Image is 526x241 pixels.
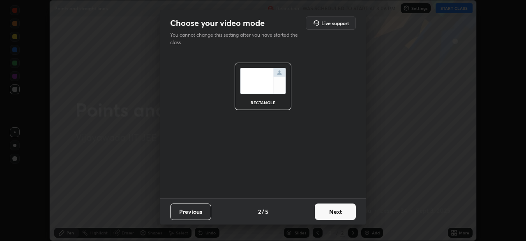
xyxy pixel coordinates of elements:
[170,31,303,46] p: You cannot change this setting after you have started the class
[240,68,286,94] img: normalScreenIcon.ae25ed63.svg
[321,21,349,26] h5: Live support
[170,204,211,220] button: Previous
[258,207,261,216] h4: 2
[247,101,279,105] div: rectangle
[315,204,356,220] button: Next
[170,18,265,28] h2: Choose your video mode
[265,207,268,216] h4: 5
[262,207,264,216] h4: /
